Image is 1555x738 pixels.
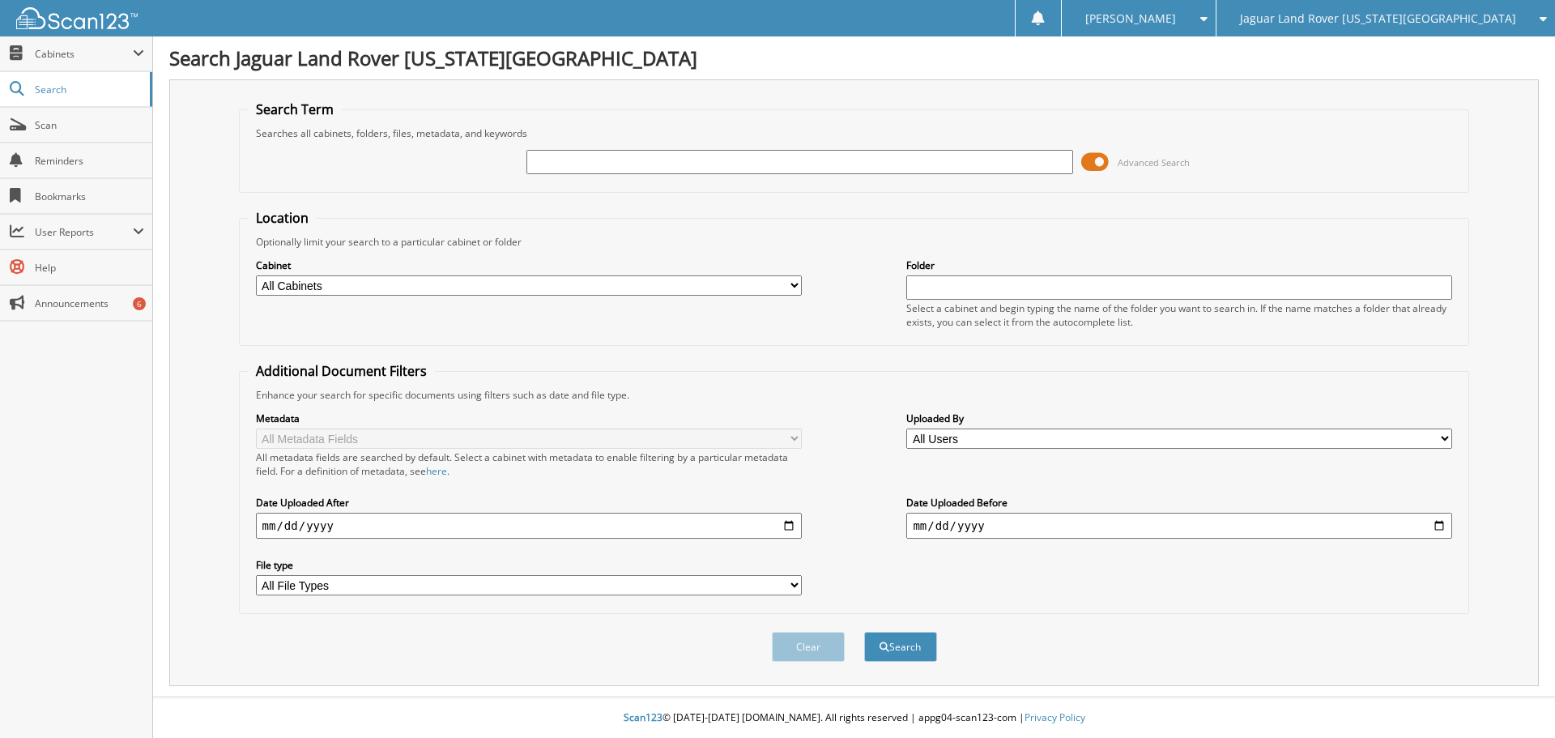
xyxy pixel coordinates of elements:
span: Search [35,83,142,96]
span: Announcements [35,296,144,310]
a: Privacy Policy [1025,710,1085,724]
a: here [426,464,447,478]
span: Scan123 [624,710,662,724]
span: Bookmarks [35,190,144,203]
button: Search [864,632,937,662]
span: Scan [35,118,144,132]
legend: Search Term [248,100,342,118]
h1: Search Jaguar Land Rover [US_STATE][GEOGRAPHIC_DATA] [169,45,1539,71]
span: User Reports [35,225,133,239]
span: Advanced Search [1118,156,1190,169]
div: All metadata fields are searched by default. Select a cabinet with metadata to enable filtering b... [256,450,802,478]
input: end [906,513,1452,539]
div: Optionally limit your search to a particular cabinet or folder [248,235,1461,249]
span: Cabinets [35,47,133,61]
label: Folder [906,258,1452,272]
span: [PERSON_NAME] [1085,14,1176,23]
div: © [DATE]-[DATE] [DOMAIN_NAME]. All rights reserved | appg04-scan123-com | [153,698,1555,738]
label: Date Uploaded Before [906,496,1452,510]
label: Uploaded By [906,412,1452,425]
span: Jaguar Land Rover [US_STATE][GEOGRAPHIC_DATA] [1240,14,1516,23]
legend: Additional Document Filters [248,362,435,380]
label: Date Uploaded After [256,496,802,510]
label: File type [256,558,802,572]
label: Metadata [256,412,802,425]
span: Reminders [35,154,144,168]
img: scan123-logo-white.svg [16,7,138,29]
div: 6 [133,297,146,310]
button: Clear [772,632,845,662]
span: Help [35,261,144,275]
input: start [256,513,802,539]
legend: Location [248,209,317,227]
div: Enhance your search for specific documents using filters such as date and file type. [248,388,1461,402]
div: Select a cabinet and begin typing the name of the folder you want to search in. If the name match... [906,301,1452,329]
div: Searches all cabinets, folders, files, metadata, and keywords [248,126,1461,140]
label: Cabinet [256,258,802,272]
